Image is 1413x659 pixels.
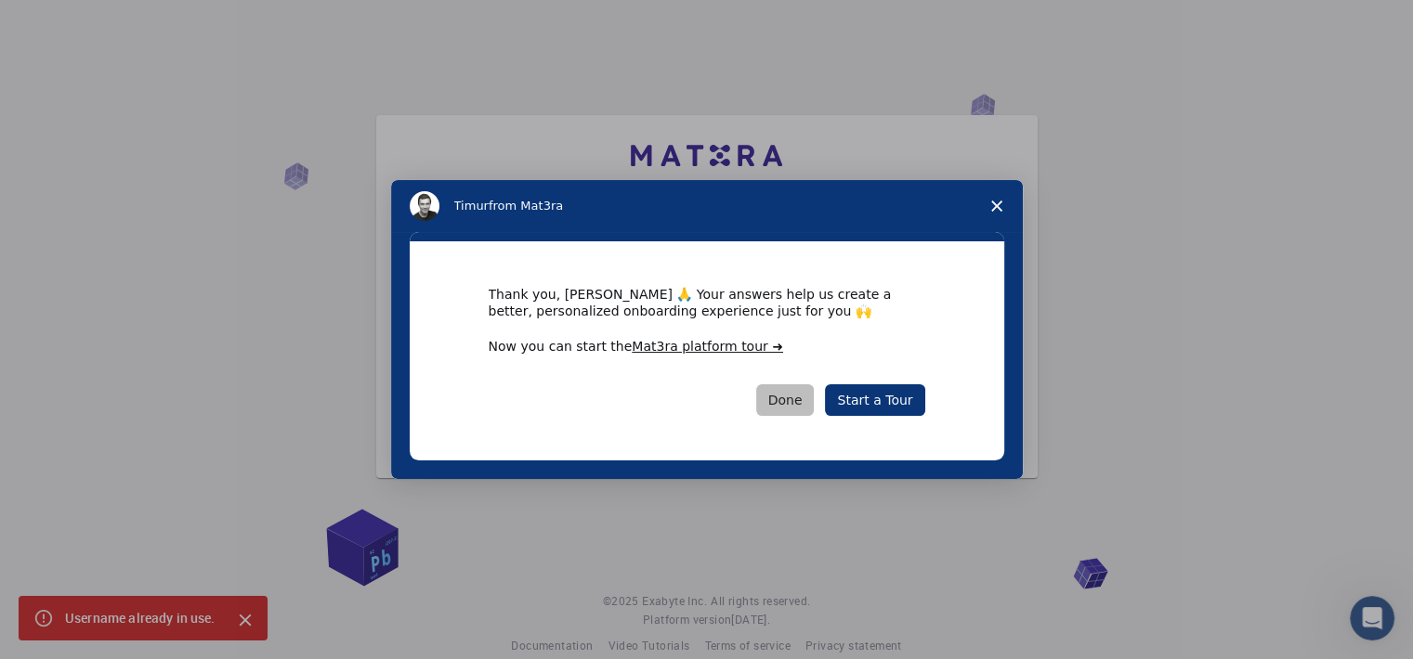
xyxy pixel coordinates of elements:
[489,286,925,319] div: Thank you, [PERSON_NAME] 🙏 Your answers help us create a better, personalized onboarding experien...
[632,339,783,354] a: Mat3ra platform tour ➜
[454,199,489,213] span: Timur
[756,384,815,416] button: Done
[37,13,103,30] span: Suporte
[489,199,563,213] span: from Mat3ra
[971,180,1023,232] span: Close survey
[410,191,439,221] img: Profile image for Timur
[489,338,925,356] div: Now you can start the
[825,384,924,416] a: Start a Tour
